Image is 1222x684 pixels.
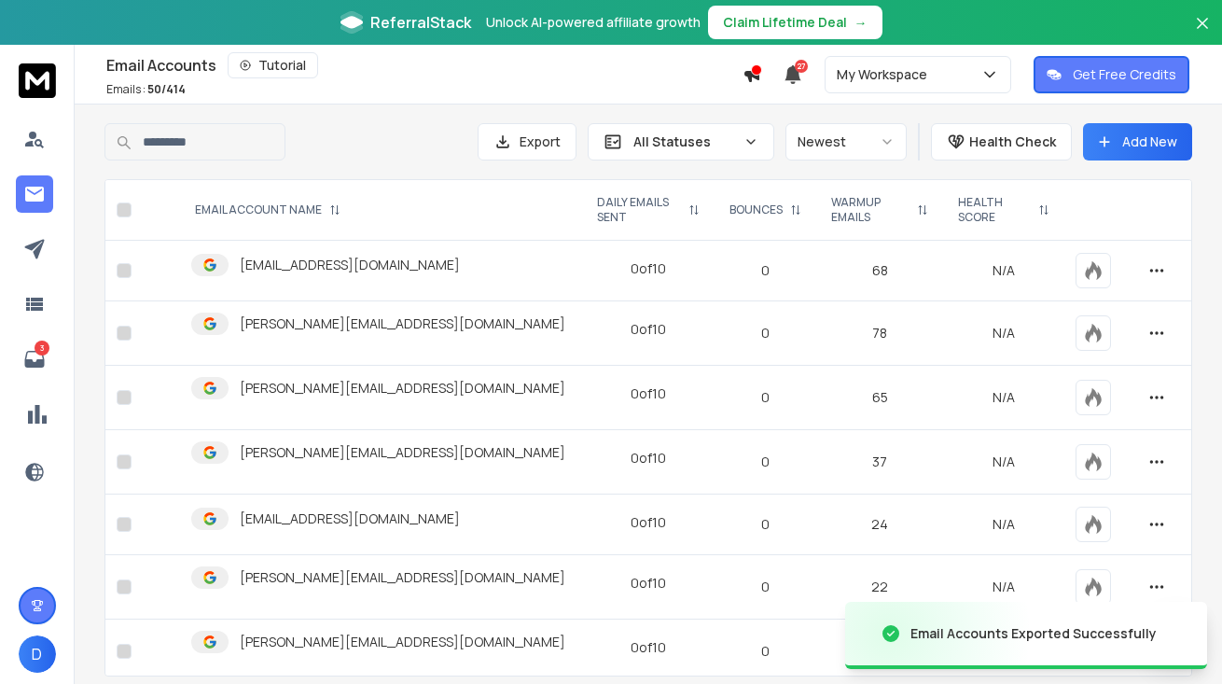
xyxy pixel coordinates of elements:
[631,449,666,468] div: 0 of 10
[1190,11,1215,56] button: Close banner
[954,324,1053,342] p: N/A
[910,624,1157,643] div: Email Accounts Exported Successfully
[931,123,1072,161] button: Health Check
[240,568,565,587] p: [PERSON_NAME][EMAIL_ADDRESS][DOMAIN_NAME]
[969,133,1056,151] p: Health Check
[228,52,318,78] button: Tutorial
[35,341,49,356] p: 3
[816,620,943,684] td: 25
[854,13,868,32] span: →
[1034,56,1189,93] button: Get Free Credits
[16,341,53,378] a: 3
[1083,123,1192,161] button: Add New
[726,515,805,534] p: 0
[726,324,805,342] p: 0
[954,388,1053,407] p: N/A
[106,82,186,97] p: Emails :
[785,123,907,161] button: Newest
[816,555,943,620] td: 22
[816,301,943,366] td: 78
[631,259,666,278] div: 0 of 10
[729,202,783,217] p: BOUNCES
[708,6,882,39] button: Claim Lifetime Deal→
[19,635,56,673] button: D
[958,195,1031,225] p: HEALTH SCORE
[240,633,565,651] p: [PERSON_NAME][EMAIL_ADDRESS][DOMAIN_NAME]
[954,453,1053,471] p: N/A
[831,195,910,225] p: WARMUP EMAILS
[954,261,1053,280] p: N/A
[726,578,805,596] p: 0
[631,320,666,339] div: 0 of 10
[954,515,1053,534] p: N/A
[631,574,666,593] div: 0 of 10
[240,314,565,333] p: [PERSON_NAME][EMAIL_ADDRESS][DOMAIN_NAME]
[726,642,805,661] p: 0
[795,60,808,73] span: 27
[486,13,701,32] p: Unlock AI-powered affiliate growth
[633,133,736,151] p: All Statuses
[240,256,460,274] p: [EMAIL_ADDRESS][DOMAIN_NAME]
[631,384,666,403] div: 0 of 10
[1073,65,1176,84] p: Get Free Credits
[816,241,943,301] td: 68
[837,65,935,84] p: My Workspace
[370,11,471,34] span: ReferralStack
[147,81,186,97] span: 50 / 414
[726,261,805,280] p: 0
[240,379,565,398] p: [PERSON_NAME][EMAIL_ADDRESS][DOMAIN_NAME]
[816,430,943,495] td: 37
[478,123,576,161] button: Export
[816,366,943,430] td: 65
[631,513,666,532] div: 0 of 10
[240,510,460,528] p: [EMAIL_ADDRESS][DOMAIN_NAME]
[726,388,805,407] p: 0
[597,195,682,225] p: DAILY EMAILS SENT
[631,638,666,657] div: 0 of 10
[240,443,565,462] p: [PERSON_NAME][EMAIL_ADDRESS][DOMAIN_NAME]
[816,495,943,555] td: 24
[726,453,805,471] p: 0
[195,202,340,217] div: EMAIL ACCOUNT NAME
[106,52,743,78] div: Email Accounts
[954,578,1053,596] p: N/A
